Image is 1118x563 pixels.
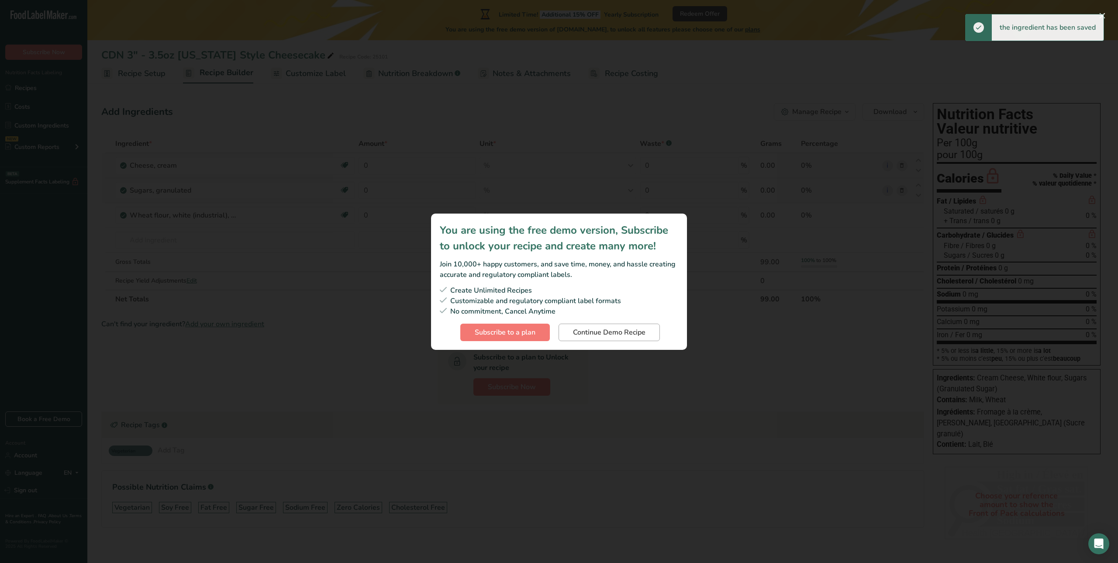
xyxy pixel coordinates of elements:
div: No commitment, Cancel Anytime [440,306,678,317]
span: Subscribe to a plan [475,327,535,338]
div: Create Unlimited Recipes [440,285,678,296]
div: Customizable and regulatory compliant label formats [440,296,678,306]
div: Join 10,000+ happy customers, and save time, money, and hassle creating accurate and regulatory c... [440,259,678,280]
div: You are using the free demo version, Subscribe to unlock your recipe and create many more! [440,222,678,254]
button: Subscribe to a plan [460,324,550,341]
button: Continue Demo Recipe [559,324,660,341]
div: Open Intercom Messenger [1088,533,1109,554]
div: the ingredient has been saved [992,14,1104,41]
span: Continue Demo Recipe [573,327,645,338]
